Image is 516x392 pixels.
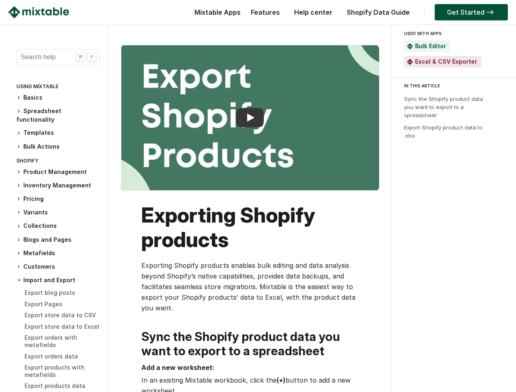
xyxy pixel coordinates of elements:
[404,96,483,118] a: Sync the Shopify product data you want to export to a spreadsheet
[16,82,100,94] div: Using Mixtable
[277,376,286,384] strong: (+)
[404,82,509,89] div: IN THIS ARTICLE
[16,276,100,284] h3: Import and Export
[16,49,100,65] button: Search help ⌘ K
[141,203,367,252] h1: Exporting Shopify products
[16,236,100,244] h3: Blogs and Pages
[141,330,367,358] h2: Sync the Shopify product data you want to export to a spreadsheet
[190,6,241,22] div: Mixtable Apps
[87,52,96,61] div: K
[404,29,500,38] div: USED WITH APPS
[435,4,508,20] a: Get Started
[25,312,96,318] a: Export store data to CSV
[415,42,446,49] a: Bulk Editor
[407,43,413,49] img: Mixtable Spreadsheet Bulk Editor App
[16,249,100,258] h3: Metafields
[16,222,100,230] h3: Collections
[25,353,78,360] a: Export orders data
[25,364,85,378] a: Export products with metafields
[141,260,367,313] p: Exporting Shopify products enables bulk editing and data analysis beyond Shopify’s native capabil...
[76,52,85,61] div: ⌘
[16,208,100,217] h3: Variants
[16,263,100,271] h3: Customers
[407,59,413,65] img: Mixtable Excel & CSV Exporter App
[290,8,337,16] a: Help center
[16,181,100,190] h3: Inventory Management
[247,8,284,16] a: Features
[343,8,414,16] a: Shopify Data Guide
[16,156,100,168] div: Shopify
[404,124,482,139] a: Export Shopify product data to .xlsx
[16,94,100,102] h3: Basics
[25,334,77,348] a: Export orders with metafields
[16,143,100,151] h3: Bulk Actions
[25,301,63,307] a: Export Pages
[485,10,496,15] img: arrow-right.svg
[16,195,100,203] h3: Pricing
[8,6,69,18] img: Mixtable logo
[16,168,100,176] h3: Product Management
[25,382,85,389] a: Export products data
[16,107,100,124] h3: Spreadsheet functionality
[415,58,477,65] a: Excel & CSV Exporter
[25,323,99,330] a: Export store data to Excel
[141,363,214,372] strong: Add а new worksheet:
[25,289,75,296] a: Export blog posts
[16,129,100,137] h3: Templates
